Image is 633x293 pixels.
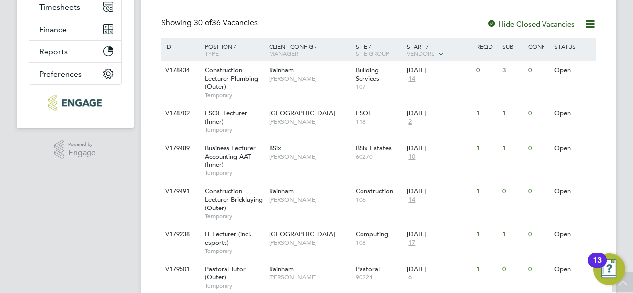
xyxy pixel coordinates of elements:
[197,38,267,62] div: Position /
[269,109,335,117] span: [GEOGRAPHIC_DATA]
[526,38,551,55] div: Conf
[68,149,96,157] span: Engage
[552,182,595,201] div: Open
[407,144,471,153] div: [DATE]
[353,38,405,62] div: Site /
[500,104,526,123] div: 1
[407,239,417,247] span: 17
[269,49,298,57] span: Manager
[29,95,122,111] a: Go to home page
[407,75,417,83] span: 14
[48,95,101,111] img: morganhunt-logo-retina.png
[267,38,353,62] div: Client Config /
[356,153,403,161] span: 60270
[500,38,526,55] div: Sub
[39,47,68,56] span: Reports
[552,61,595,80] div: Open
[356,187,393,195] span: Construction
[163,61,197,80] div: V178434
[29,63,121,84] button: Preferences
[552,139,595,158] div: Open
[474,139,499,158] div: 1
[407,265,471,274] div: [DATE]
[29,41,121,62] button: Reports
[407,66,471,75] div: [DATE]
[526,61,551,80] div: 0
[356,273,403,281] span: 90224
[163,225,197,244] div: V179238
[269,118,351,126] span: [PERSON_NAME]
[500,139,526,158] div: 1
[269,239,351,247] span: [PERSON_NAME]
[29,18,121,40] button: Finance
[356,265,380,273] span: Pastoral
[269,187,294,195] span: Rainham
[54,140,96,159] a: Powered byEngage
[269,273,351,281] span: [PERSON_NAME]
[526,260,551,279] div: 0
[356,196,403,204] span: 106
[269,144,281,152] span: BSix
[526,139,551,158] div: 0
[356,118,403,126] span: 118
[205,169,264,177] span: Temporary
[500,182,526,201] div: 0
[474,61,499,80] div: 0
[205,144,256,169] span: Business Lecturer Accounting AAT (Inner)
[163,260,197,279] div: V179501
[39,69,82,79] span: Preferences
[269,153,351,161] span: [PERSON_NAME]
[356,239,403,247] span: 108
[39,2,80,12] span: Timesheets
[407,187,471,196] div: [DATE]
[552,225,595,244] div: Open
[205,49,219,57] span: Type
[405,38,474,63] div: Start /
[163,182,197,201] div: V179491
[269,265,294,273] span: Rainham
[552,260,595,279] div: Open
[407,273,413,282] span: 6
[205,91,264,99] span: Temporary
[356,109,372,117] span: ESOL
[356,144,392,152] span: BSix Estates
[356,230,388,238] span: Computing
[526,104,551,123] div: 0
[526,182,551,201] div: 0
[593,253,625,285] button: Open Resource Center, 13 new notifications
[161,18,260,28] div: Showing
[269,66,294,74] span: Rainham
[269,230,335,238] span: [GEOGRAPHIC_DATA]
[487,19,575,29] label: Hide Closed Vacancies
[356,49,389,57] span: Site Group
[194,18,212,28] span: 30 of
[552,38,595,55] div: Status
[474,38,499,55] div: Reqd
[407,153,417,161] span: 10
[593,260,602,273] div: 13
[500,260,526,279] div: 0
[269,75,351,83] span: [PERSON_NAME]
[205,265,246,282] span: Pastoral Tutor (Outer)
[205,212,264,220] span: Temporary
[407,118,413,126] span: 2
[194,18,258,28] span: 36 Vacancies
[474,104,499,123] div: 1
[68,140,96,149] span: Powered by
[205,247,264,255] span: Temporary
[500,225,526,244] div: 1
[356,83,403,91] span: 107
[205,66,258,91] span: Construction Lecturer Plumbing (Outer)
[356,66,379,83] span: Building Services
[269,196,351,204] span: [PERSON_NAME]
[205,109,247,126] span: ESOL Lecturer (Inner)
[163,38,197,55] div: ID
[526,225,551,244] div: 0
[205,230,252,247] span: IT Lecturer (incl. esports)
[163,139,197,158] div: V179489
[474,225,499,244] div: 1
[552,104,595,123] div: Open
[205,282,264,290] span: Temporary
[407,109,471,118] div: [DATE]
[407,230,471,239] div: [DATE]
